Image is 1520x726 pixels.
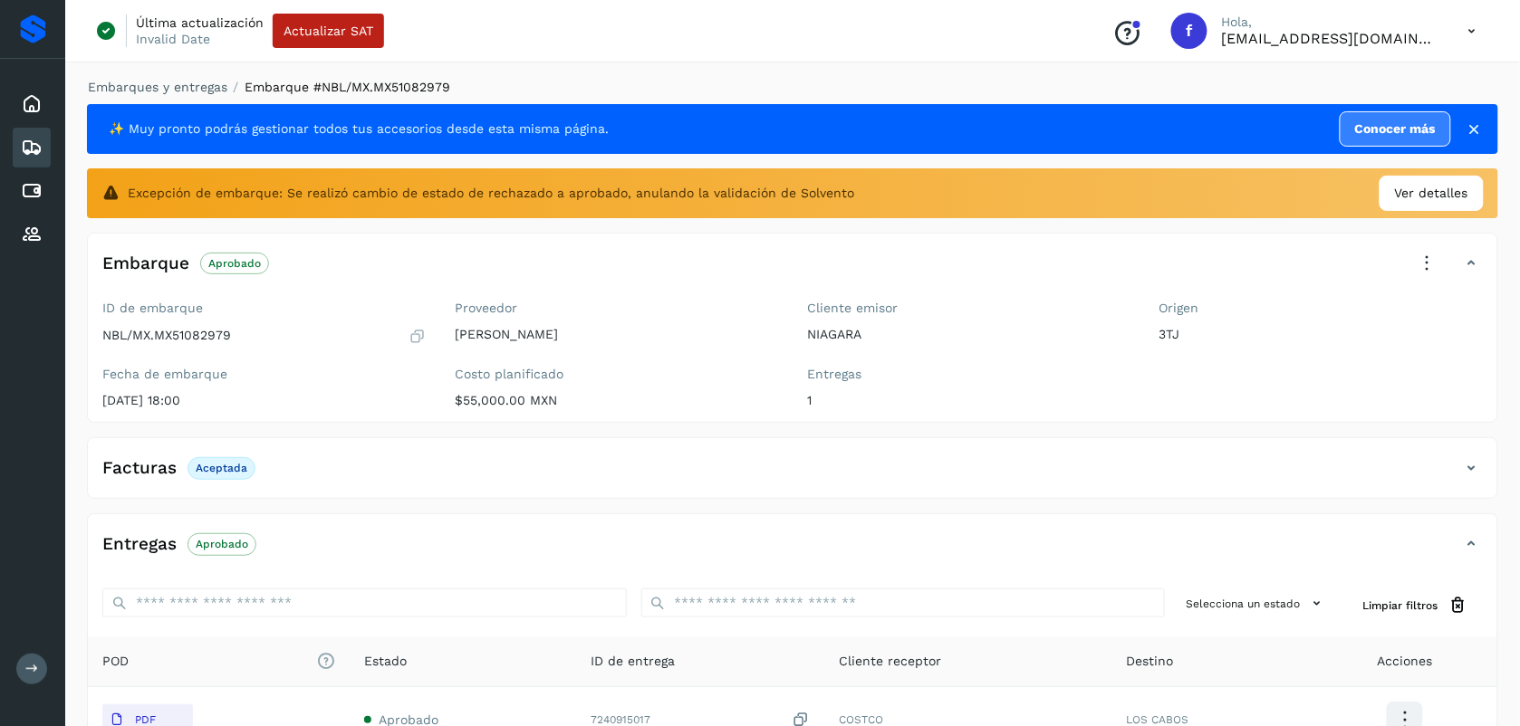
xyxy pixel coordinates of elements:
p: [PERSON_NAME] [455,327,778,342]
span: ✨ Muy pronto podrás gestionar todos tus accesorios desde esta misma página. [109,119,609,139]
button: Actualizar SAT [273,14,384,48]
a: Embarques y entregas [88,80,227,94]
span: POD [102,652,335,671]
span: Ver detalles [1395,184,1468,203]
a: Conocer más [1340,111,1451,147]
p: Invalid Date [136,31,210,47]
p: Aprobado [196,538,248,550]
span: Limpiar filtros [1363,597,1438,614]
h4: Entregas [102,534,177,555]
label: Fecha de embarque [102,367,426,382]
span: ID de entrega [591,652,675,671]
div: EntregasAprobado [88,529,1497,574]
span: Acciones [1378,652,1433,671]
span: Excepción de embarque: Se realizó cambio de estado de rechazado a aprobado, anulando la validació... [128,184,854,203]
p: NBL/MX.MX51082979 [102,328,231,343]
span: Cliente receptor [839,652,941,671]
div: Inicio [13,84,51,124]
h4: Facturas [102,458,177,479]
div: EmbarqueAprobado [88,248,1497,293]
div: Cuentas por pagar [13,171,51,211]
p: Última actualización [136,14,264,31]
span: Estado [364,652,407,671]
div: Embarques [13,128,51,167]
p: PDF [135,713,156,726]
label: Entregas [807,367,1130,382]
p: fepadilla@niagarawater.com [1222,30,1439,47]
p: 3TJ [1159,327,1483,342]
label: Cliente emisor [807,301,1130,316]
p: $55,000.00 MXN [455,393,778,408]
nav: breadcrumb [87,78,1498,97]
span: Destino [1127,652,1174,671]
label: Proveedor [455,301,778,316]
p: NIAGARA [807,327,1130,342]
p: [DATE] 18:00 [102,393,426,408]
div: Proveedores [13,215,51,254]
h4: Embarque [102,253,189,274]
p: Hola, [1222,14,1439,30]
p: Aprobado [208,257,261,270]
div: FacturasAceptada [88,453,1497,498]
button: Selecciona un estado [1179,588,1334,618]
label: Costo planificado [455,367,778,382]
p: 1 [807,393,1130,408]
button: Limpiar filtros [1349,588,1483,622]
span: Actualizar SAT [284,24,373,37]
p: Aceptada [196,462,247,474]
label: ID de embarque [102,301,426,316]
label: Origen [1159,301,1483,316]
span: Embarque #NBL/MX.MX51082979 [245,80,450,94]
